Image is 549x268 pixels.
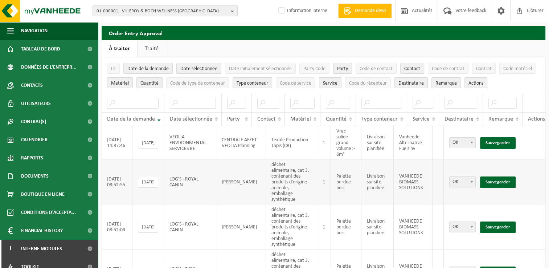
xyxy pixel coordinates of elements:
[331,204,361,249] td: Palette perdue bois
[180,66,217,72] span: Date sélectionnée
[276,77,315,88] button: Code de serviceCode de service: Activate to sort
[394,204,433,249] td: VANHEEDE BIOMASS SOLUTIONS
[394,77,428,88] button: DestinataireDestinataire : Activate to sort
[361,116,398,122] span: Type conteneur
[503,66,532,72] span: Code matériel
[102,26,545,40] h2: Order Entry Approval
[449,222,476,232] span: OK
[290,116,311,122] span: Matériel
[136,77,163,88] button: QuantitéQuantité: Activate to sort
[331,159,361,204] td: Palette perdue bois
[464,77,487,88] button: Actions
[400,63,424,74] button: ContactContact: Activate to sort
[331,126,361,159] td: Vrac solide grand volume > 6m³
[303,66,325,72] span: Party Code
[450,222,475,232] span: OK
[266,159,317,204] td: déchet alimentaire, cat 3, contenant des produits d'origine animale, emballage synthétique
[166,77,229,88] button: Code de type de conteneurCode de type de conteneur: Activate to sort
[345,77,391,88] button: Code du récepteurCode du récepteur: Activate to sort
[353,7,388,15] span: Demande devis
[450,138,475,148] span: OK
[528,116,545,122] span: Actions
[127,66,169,72] span: Date de la demande
[107,63,120,74] button: IDID: Activate to sort
[140,81,159,86] span: Quantité
[21,131,48,149] span: Calendrier
[21,58,77,76] span: Données de l'entrepr...
[480,222,516,233] a: Sauvegarder
[21,22,48,40] span: Navigation
[432,66,464,72] span: Code de contrat
[7,240,14,258] span: I
[111,66,116,72] span: ID
[164,159,216,204] td: LOG'S - ROYAL CANIN
[21,185,65,203] span: Boutique en ligne
[317,159,331,204] td: 1
[93,5,238,16] button: 01-000001 - VILLEROY & BOCH WELLNESS [GEOGRAPHIC_DATA]
[499,63,536,74] button: Code matérielCode matériel: Activate to sort
[476,66,492,72] span: Contrat
[21,240,62,258] span: Interne modules
[216,159,266,204] td: [PERSON_NAME]
[394,159,433,204] td: VANHEEDE BIOMASS SOLUTIONS
[349,81,387,86] span: Code du récepteur
[237,81,268,86] span: Type conteneur
[164,126,216,159] td: VEOLIA ENVIRONMENTAL SERVICES BE
[361,159,394,204] td: Livraison sur site planifiée
[102,204,132,249] td: [DATE] 08:52:03
[21,167,49,185] span: Documents
[266,126,317,159] td: Textile Production Tapis (CR)
[468,81,483,86] span: Actions
[333,63,352,74] button: PartyParty: Activate to sort
[225,63,296,74] button: Date initialement sélectionnéeDate initialement sélectionnée: Activate to sort
[280,81,311,86] span: Code de service
[21,94,51,113] span: Utilisateurs
[216,204,266,249] td: [PERSON_NAME]
[21,113,46,131] span: Contrat(s)
[319,77,341,88] button: ServiceService: Activate to sort
[164,204,216,249] td: LOG'S - ROYAL CANIN
[21,203,76,222] span: Conditions d'accepta...
[404,66,420,72] span: Contact
[97,6,228,17] span: 01-000001 - VILLEROY & BOCH WELLNESS [GEOGRAPHIC_DATA]
[138,40,166,57] a: Traité
[102,159,132,204] td: [DATE] 08:52:55
[480,137,516,149] a: Sauvegarder
[435,81,457,86] span: Remarque
[431,77,461,88] button: RemarqueRemarque: Activate to sort
[21,222,63,240] span: Financial History
[444,116,474,122] span: Destinataire
[337,66,348,72] span: Party
[317,126,331,159] td: 1
[257,116,275,122] span: Contact
[107,77,133,88] button: MatérielMatériel: Activate to sort
[227,116,239,122] span: Party
[21,149,43,167] span: Rapports
[323,81,337,86] span: Service
[338,4,392,18] a: Demande devis
[398,81,424,86] span: Destinataire
[472,63,496,74] button: ContratContrat: Activate to sort
[102,40,137,57] a: À traiter
[277,5,327,16] label: Information interne
[361,126,394,159] td: Livraison sur site planifiée
[317,204,331,249] td: 1
[360,66,393,72] span: Code de contact
[428,63,468,74] button: Code de contratCode de contrat: Activate to sort
[229,66,292,72] span: Date initialement sélectionnée
[488,116,513,122] span: Remarque
[107,116,155,122] span: Date de la demande
[102,126,132,159] td: [DATE] 14:37:46
[123,63,173,74] button: Date de la demandeDate de la demande: Activate to remove sorting
[170,81,225,86] span: Code de type de conteneur
[480,176,516,188] a: Sauvegarder
[266,204,317,249] td: déchet alimentaire, cat 3, contenant des produits d'origine animale, emballage synthétique
[21,76,43,94] span: Contacts
[413,116,430,122] span: Service
[356,63,397,74] button: Code de contactCode de contact: Activate to sort
[111,81,129,86] span: Matériel
[21,40,60,58] span: Tableau de bord
[170,116,212,122] span: Date sélectionnée
[394,126,433,159] td: Vanheede Alternative Fuels nv
[176,63,221,74] button: Date sélectionnéeDate sélectionnée: Activate to sort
